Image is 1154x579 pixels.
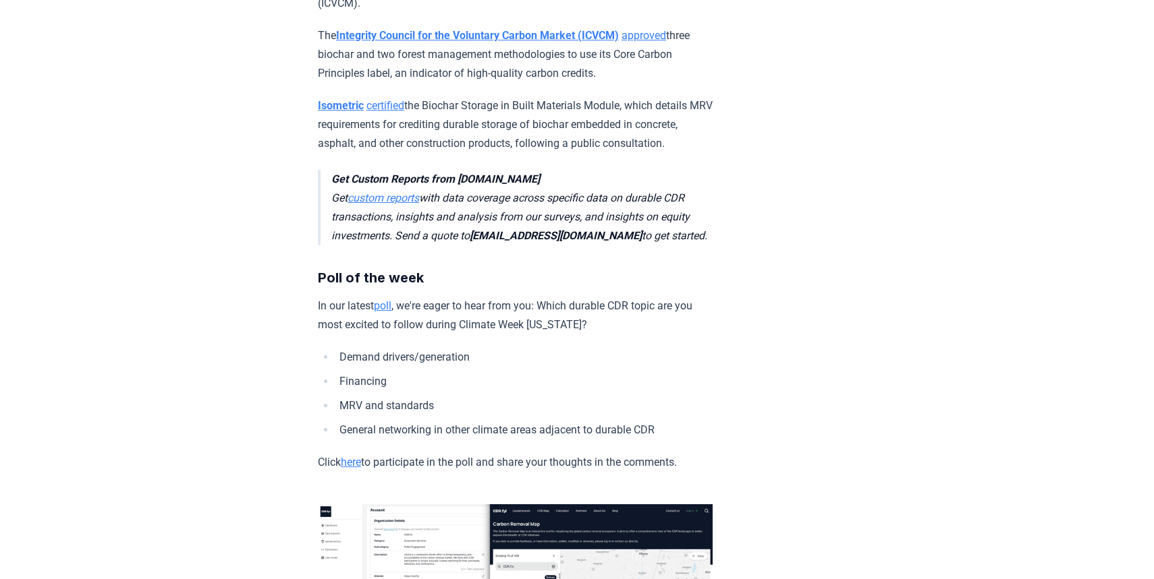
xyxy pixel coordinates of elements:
[341,456,361,468] a: here
[348,191,419,204] a: custom reports
[318,297,713,334] p: In our latest , we're eager to hear from you: Which durable CDR topic are you most excited to fol...
[366,99,404,112] a: certified
[318,96,713,153] p: the Biochar Storage in Built Materials Module, which details MRV requirements for crediting durab...
[336,29,619,42] a: Integrity Council for the Voluntary Carbon Market (ICVCM)
[335,421,713,439] li: General networking in other climate areas adjacent to durable CDR
[335,372,713,391] li: Financing
[331,173,707,242] em: Get with data coverage across specific data on durable CDR transactions, insights and analysis fr...
[331,173,540,185] strong: Get Custom Reports from [DOMAIN_NAME]
[318,453,713,472] p: Click to participate in the poll and share your thoughts in the comments.
[318,99,364,112] a: Isometric
[374,299,391,312] a: poll
[335,396,713,415] li: MRV and standards
[318,26,713,83] p: The three biochar and two forest management methodologies to use its Core Carbon Principles label...
[335,348,713,367] li: Demand drivers/generation
[622,29,666,42] a: approved
[318,270,424,286] strong: Poll of the week
[470,229,642,242] strong: [EMAIL_ADDRESS][DOMAIN_NAME]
